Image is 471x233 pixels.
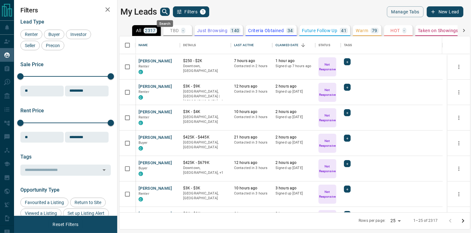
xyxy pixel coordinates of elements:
div: Precon [41,41,64,50]
p: Criteria Obtained [248,28,284,33]
span: Set up Listing Alert [65,211,107,216]
div: Viewed a Listing [20,208,61,218]
span: Tags [20,154,32,160]
div: Claimed Date [275,36,299,54]
p: Just Browsing [197,28,227,33]
p: 3 hours ago [275,186,312,191]
button: more [454,138,464,148]
span: Buyer [139,166,148,170]
span: + [346,160,348,167]
p: [GEOGRAPHIC_DATA], [GEOGRAPHIC_DATA] [183,140,228,150]
span: Return to Site [72,200,103,205]
p: $425K - $679K [183,160,228,166]
p: Signed up [DATE] [275,191,312,196]
p: 140 [231,28,239,33]
div: condos.ca [139,70,143,74]
p: Not Responsive [319,62,336,72]
span: Renter [139,64,149,68]
span: Viewed a Listing [23,211,59,216]
button: [PERSON_NAME] [139,135,172,141]
p: $3K - $4K [183,109,228,115]
p: 6 hours ago [234,211,269,216]
span: Precon [44,43,62,48]
div: Details [180,36,231,54]
p: $3K - $3K [183,186,228,191]
div: + [344,109,351,116]
p: Signed up 7 hours ago [275,64,312,69]
button: [PERSON_NAME] [139,84,172,90]
p: Contacted in 3 hours [234,140,269,145]
div: + [344,160,351,167]
span: + [346,59,348,65]
div: Status [318,36,330,54]
div: 25 [388,216,403,225]
p: Contacted in 3 hours [234,89,269,94]
button: Open [100,166,109,174]
span: Opportunity Type [20,187,60,193]
p: Signed up [DATE] [275,166,312,171]
p: 2317 [145,28,156,33]
span: + [346,211,348,218]
div: Seller [20,41,40,50]
span: Lead Type [20,19,44,25]
button: more [454,113,464,123]
div: Status [315,36,341,54]
p: Taken on Showings [418,28,458,33]
p: Toronto [183,89,228,104]
div: Search [157,20,173,27]
button: more [454,88,464,97]
span: Renter [139,90,149,94]
span: Renter [23,32,40,37]
div: + [344,186,351,193]
p: 2 hours ago [275,160,312,166]
span: Investor [68,32,89,37]
button: Manage Tabs [387,6,423,17]
div: + [344,135,351,142]
span: Buyer [139,141,148,145]
p: $2K - $3K [183,211,228,216]
button: more [454,62,464,72]
div: Return to Site [70,198,106,207]
span: + [346,135,348,141]
div: Investor [66,30,91,39]
p: Contacted in 2 hours [234,64,269,69]
p: Contacted in 3 hours [234,166,269,171]
p: Not Responsive [319,88,336,97]
span: Buyer [46,32,62,37]
p: 79 [372,28,377,33]
button: [PERSON_NAME] [139,211,172,217]
p: Not Responsive [319,164,336,173]
div: + [344,84,351,91]
p: $3K - $9K [183,84,228,89]
p: Signed up [DATE] [275,115,312,120]
span: Favourited a Listing [23,200,66,205]
h1: My Leads [120,7,157,17]
div: condos.ca [139,172,143,176]
p: Not Responsive [319,138,336,148]
div: condos.ca [139,197,143,201]
p: 7 hours ago [234,58,269,64]
span: Sale Price [20,61,44,67]
div: Renter [20,30,42,39]
div: Name [139,36,148,54]
div: condos.ca [139,95,143,100]
div: Claimed Date [272,36,315,54]
button: Go to next page [457,215,469,227]
div: Last Active [231,36,272,54]
p: Not Responsive [319,189,336,199]
p: Signed up [DATE] [275,89,312,94]
p: [GEOGRAPHIC_DATA], [GEOGRAPHIC_DATA] [183,115,228,124]
p: 1–25 of 2317 [413,218,438,223]
button: Reset Filters [48,219,82,230]
button: [PERSON_NAME] [139,58,172,64]
h2: Filters [20,6,111,14]
p: - [404,28,405,33]
div: + [344,211,351,218]
p: 12 hours ago [234,84,269,89]
span: Rent Price [20,108,44,114]
button: more [454,189,464,199]
p: [GEOGRAPHIC_DATA], [GEOGRAPHIC_DATA] [183,191,228,201]
div: condos.ca [139,146,143,151]
p: All [136,28,141,33]
p: Contacted in 3 hours [234,115,269,120]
